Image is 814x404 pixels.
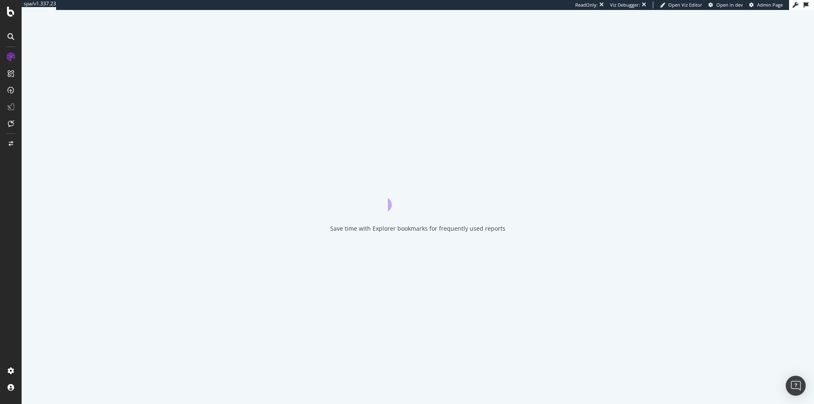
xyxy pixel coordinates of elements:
div: Open Intercom Messenger [786,376,806,396]
span: Admin Page [757,2,783,8]
div: Save time with Explorer bookmarks for frequently used reports [330,224,505,233]
span: Open in dev [716,2,743,8]
div: animation [388,181,448,211]
div: Viz Debugger: [610,2,640,8]
a: Open in dev [709,2,743,8]
span: Open Viz Editor [668,2,702,8]
div: ReadOnly: [575,2,598,8]
a: Admin Page [749,2,783,8]
a: Open Viz Editor [660,2,702,8]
